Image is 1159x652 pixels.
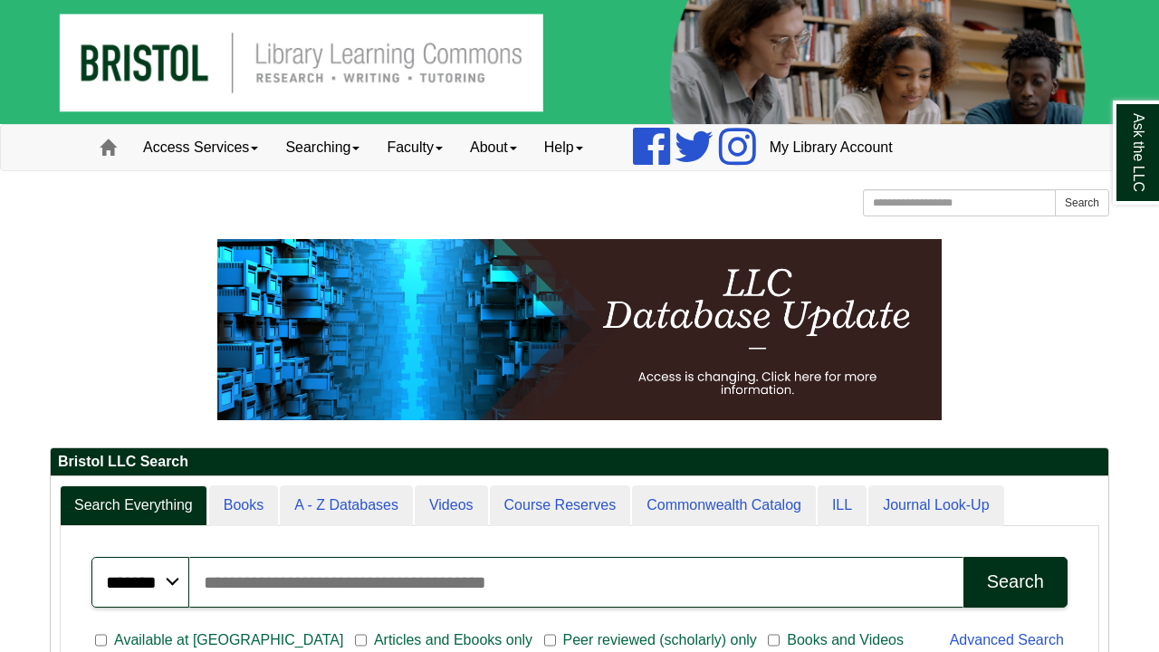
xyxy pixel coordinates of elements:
[280,485,413,526] a: A - Z Databases
[556,629,764,651] span: Peer reviewed (scholarly) only
[963,557,1068,608] button: Search
[355,632,367,648] input: Articles and Ebooks only
[544,632,556,648] input: Peer reviewed (scholarly) only
[415,485,488,526] a: Videos
[107,629,350,651] span: Available at [GEOGRAPHIC_DATA]
[987,571,1044,592] div: Search
[209,485,278,526] a: Books
[490,485,631,526] a: Course Reserves
[456,125,531,170] a: About
[818,485,867,526] a: ILL
[217,239,942,420] img: HTML tutorial
[129,125,272,170] a: Access Services
[868,485,1003,526] a: Journal Look-Up
[272,125,373,170] a: Searching
[51,448,1108,476] h2: Bristol LLC Search
[95,632,107,648] input: Available at [GEOGRAPHIC_DATA]
[531,125,597,170] a: Help
[768,632,780,648] input: Books and Videos
[367,629,540,651] span: Articles and Ebooks only
[1055,189,1109,216] button: Search
[373,125,456,170] a: Faculty
[60,485,207,526] a: Search Everything
[780,629,911,651] span: Books and Videos
[950,632,1064,647] a: Advanced Search
[756,125,906,170] a: My Library Account
[632,485,816,526] a: Commonwealth Catalog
